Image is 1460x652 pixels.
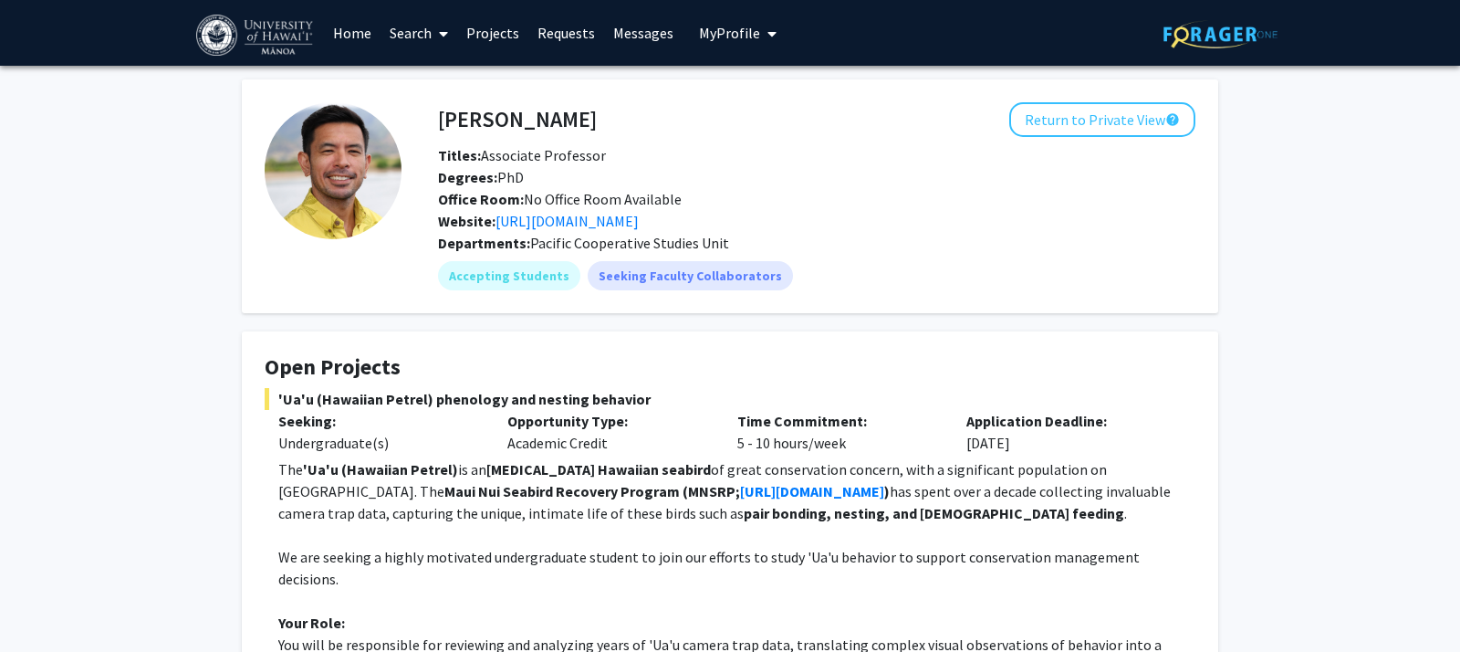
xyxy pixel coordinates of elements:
a: Opens in a new tab [495,212,639,230]
p: Opportunity Type: [507,410,709,432]
img: Profile Picture [265,102,401,239]
span: Associate Professor [438,146,606,164]
p: Seeking: [278,410,480,432]
a: Requests [528,1,604,65]
b: Degrees: [438,168,497,186]
p: The is an of great conservation concern, with a significant population on [GEOGRAPHIC_DATA]. The ... [278,458,1195,524]
a: [URL][DOMAIN_NAME] [740,482,884,500]
img: ForagerOne Logo [1163,20,1277,48]
mat-chip: Accepting Students [438,261,580,290]
strong: [MEDICAL_DATA] Hawaiian seabird [486,460,711,478]
div: 5 - 10 hours/week [724,410,953,454]
div: Academic Credit [494,410,723,454]
mat-chip: Seeking Faculty Collaborators [588,261,793,290]
a: Home [324,1,381,65]
b: Office Room: [438,190,524,208]
span: No Office Room Available [438,190,682,208]
strong: 'Ua'u (Hawaiian Petrel) [303,460,458,478]
span: PhD [438,168,524,186]
b: Titles: [438,146,481,164]
a: Messages [604,1,683,65]
strong: Your Role: [278,614,345,632]
h4: Open Projects [265,354,1195,381]
span: Pacific Cooperative Studies Unit [530,234,729,252]
p: Time Commitment: [737,410,939,432]
strong: ) [884,482,890,500]
h4: [PERSON_NAME] [438,102,597,136]
b: Website: [438,212,495,230]
a: Search [381,1,457,65]
button: Return to Private View [1009,102,1195,137]
iframe: Chat [14,570,78,638]
img: University of Hawaiʻi at Mānoa Logo [196,15,317,56]
strong: Maui Nui Seabird Recovery Program (MNSRP; [444,482,740,500]
a: Projects [457,1,528,65]
mat-icon: help [1165,109,1180,131]
div: [DATE] [953,410,1182,454]
b: Departments: [438,234,530,252]
span: 'Ua'u (Hawaiian Petrel) phenology and nesting behavior [265,388,1195,410]
div: Undergraduate(s) [278,432,480,454]
span: My Profile [699,24,760,42]
strong: pair bonding, nesting, and [DEMOGRAPHIC_DATA] feeding [744,504,1124,522]
p: We are seeking a highly motivated undergraduate student to join our efforts to study 'Ua'u behavi... [278,546,1195,590]
p: Application Deadline: [966,410,1168,432]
